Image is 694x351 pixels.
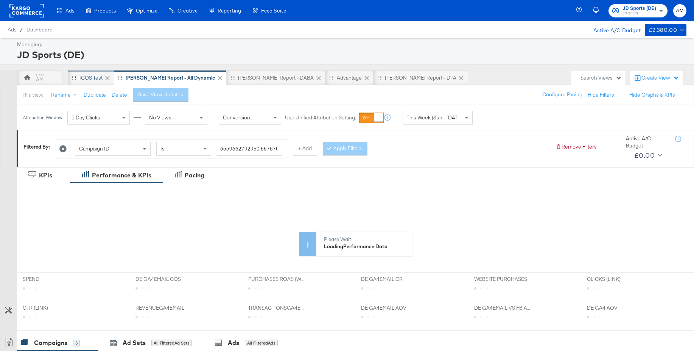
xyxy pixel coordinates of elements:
div: Managing: [17,41,685,48]
span: Reporting [218,8,241,14]
button: + Add [293,142,317,155]
div: All Filtered Ad Sets [151,340,192,346]
div: Search Views [580,74,622,81]
div: Active A/C Budget [585,24,641,35]
span: No Views [149,114,171,121]
button: £0.00 [631,149,663,161]
div: [PERSON_NAME] Report - All Dynamic [126,74,215,81]
div: £2,380.00 [649,25,677,35]
div: Filtered By: [23,143,50,150]
button: AM [673,4,686,17]
span: JD Sports [623,11,656,17]
div: Ad Sets [123,338,146,347]
label: Use Unified Attribution Setting: [285,114,356,121]
div: iCOS Test [79,74,103,81]
div: Active A/C Budget [626,135,668,149]
button: Hide Graphs & KPIs [629,91,675,99]
button: JD Sports (DE)JD Sports [608,4,668,17]
a: Dashboard [26,27,53,33]
span: Feed Suite [261,8,286,14]
div: Advantage [337,74,362,81]
button: Delete [112,91,127,99]
input: Enter a search term [217,142,282,156]
span: Conversion [223,114,250,121]
div: [PERSON_NAME] Report - DPA [385,74,456,81]
span: This Week (Sun - [DATE]) [407,114,464,121]
div: Ads [228,338,239,347]
span: Ads [65,8,74,14]
div: KPIs [39,171,52,180]
div: £0.00 [634,150,655,161]
span: Ads [8,27,16,33]
div: This View: [23,92,43,98]
div: AM [36,76,44,83]
div: 5 [73,340,80,346]
div: Campaigns [34,338,67,347]
div: Drag to reorder tab [329,75,333,80]
span: Is [160,145,165,152]
div: Drag to reorder tab [230,75,235,80]
span: Products [94,8,116,14]
span: / [16,27,26,33]
span: 1 Day Clicks [72,114,100,121]
button: Remove Filters [556,143,597,150]
div: Drag to reorder tab [118,75,122,80]
div: [PERSON_NAME] Report - DABA [238,74,314,81]
span: Creative [177,8,198,14]
div: Attribution Window: [23,115,64,120]
button: Configure Pacing [537,88,588,102]
div: Performance & KPIs [92,171,151,180]
div: Drag to reorder tab [72,75,76,80]
button: Rename [46,88,85,102]
div: Create View [641,74,679,82]
span: AM [676,6,683,15]
div: Pacing [185,171,204,180]
span: Campaign ID [79,145,109,152]
span: Optimize [136,8,157,14]
span: JD Sports (DE) [623,5,656,13]
button: Hide Filters [588,91,614,99]
button: £2,380.00 [645,24,686,36]
div: Drag to reorder tab [377,75,381,80]
button: Duplicate [84,91,106,99]
div: All Filtered Ads [245,340,278,346]
div: JD Sports (DE) [17,48,685,61]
